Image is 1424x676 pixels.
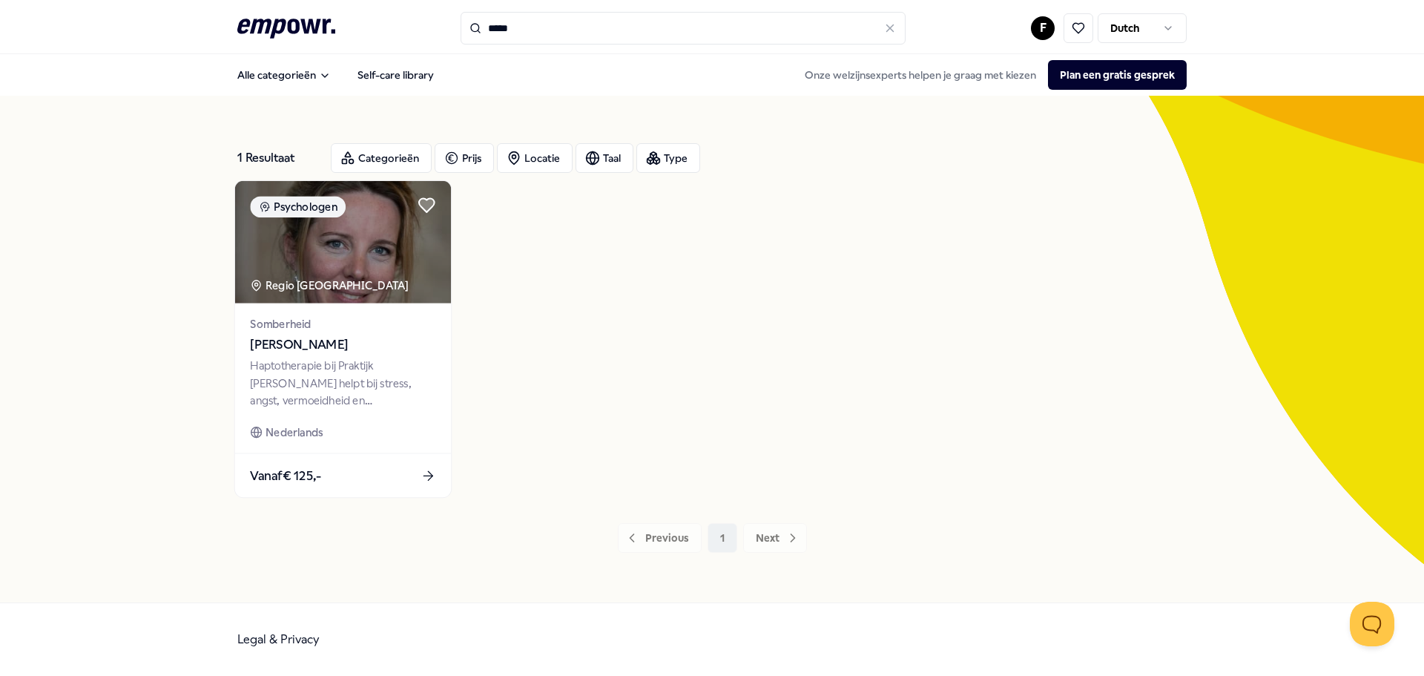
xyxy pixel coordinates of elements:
[1350,602,1394,646] iframe: Help Scout Beacon - Open
[237,632,320,646] a: Legal & Privacy
[250,315,435,332] span: Somberheid
[266,424,323,441] span: Nederlands
[793,60,1187,90] div: Onze welzijnsexperts helpen je graag met kiezen
[636,143,700,173] button: Type
[250,277,411,294] div: Regio [GEOGRAPHIC_DATA]
[225,60,343,90] button: Alle categorieën
[576,143,633,173] button: Taal
[234,180,452,499] a: package imagePsychologenRegio [GEOGRAPHIC_DATA] Somberheid[PERSON_NAME]Haptotherapie bij Praktijk...
[461,12,906,45] input: Search for products, categories or subcategories
[250,466,321,485] span: Vanaf € 125,-
[1031,16,1055,40] button: F
[235,181,451,303] img: package image
[497,143,573,173] button: Locatie
[250,358,435,409] div: Haptotherapie bij Praktijk [PERSON_NAME] helpt bij stress, angst, vermoeidheid en onverklaarbare ...
[225,60,446,90] nav: Main
[250,335,435,355] span: [PERSON_NAME]
[250,196,346,217] div: Psychologen
[331,143,432,173] button: Categorieën
[435,143,494,173] button: Prijs
[346,60,446,90] a: Self-care library
[237,143,319,173] div: 1 Resultaat
[1048,60,1187,90] button: Plan een gratis gesprek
